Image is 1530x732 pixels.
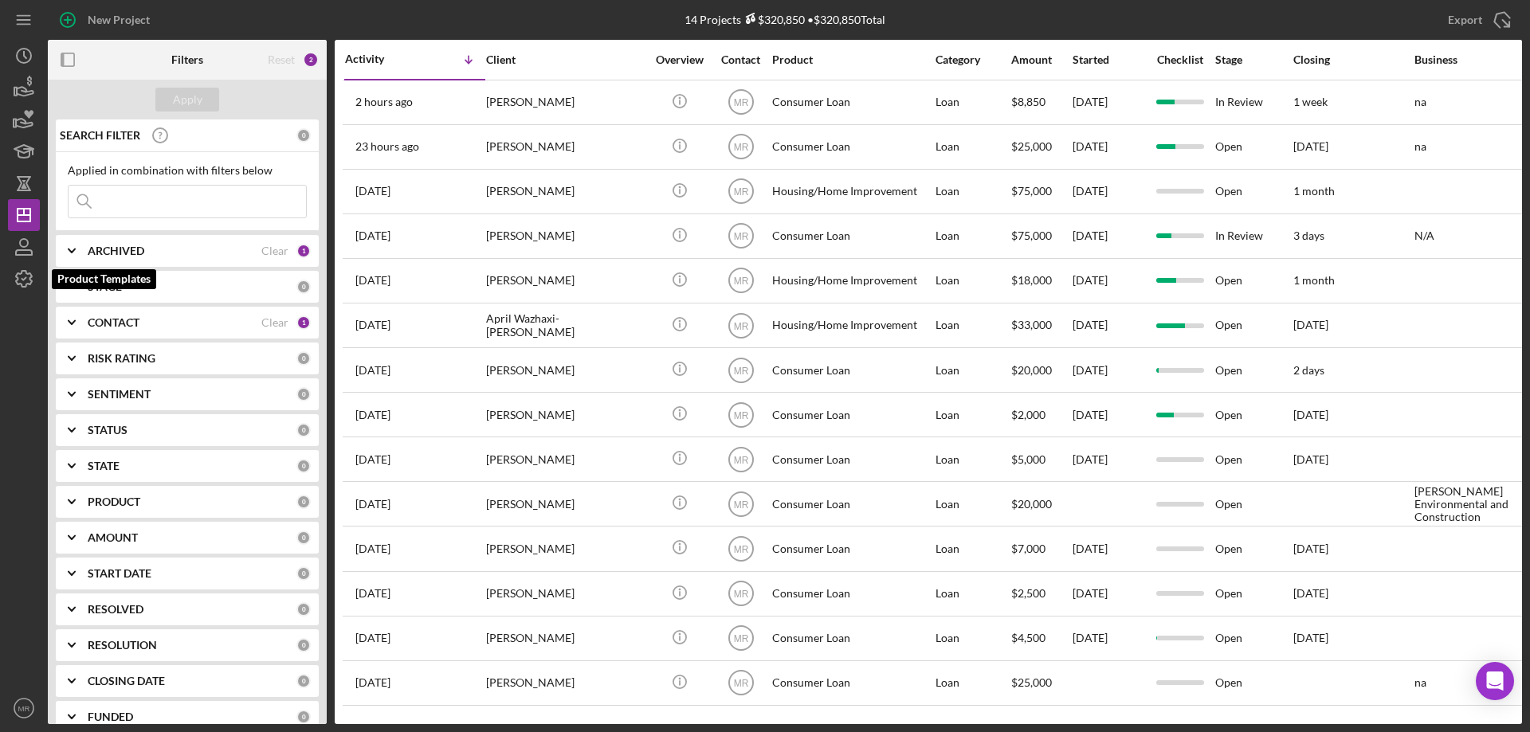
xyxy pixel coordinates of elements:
text: MR [733,544,748,555]
time: 2025-10-07 20:42 [355,319,390,331]
div: [DATE] [1073,527,1144,570]
div: New Project [88,4,150,36]
div: Housing/Home Improvement [772,304,932,346]
span: $33,000 [1011,318,1052,331]
button: MR [8,692,40,724]
div: 0 [296,638,311,652]
span: $8,850 [1011,95,1045,108]
div: Loan [936,304,1010,346]
time: 2025-09-09 13:25 [355,632,390,644]
div: 0 [296,710,311,724]
div: 14 Projects • $320,850 Total [685,13,885,26]
div: Loan [936,662,1010,704]
div: 0 [296,423,311,437]
div: Housing/Home Improvement [772,170,932,213]
div: Clear [261,245,288,257]
div: 0 [296,602,311,617]
div: Loan [936,527,1010,570]
text: MR [733,454,748,465]
div: [DATE] [1073,573,1144,615]
div: Consumer Loan [772,126,932,168]
div: 0 [296,280,311,294]
div: Loan [936,260,1010,302]
time: 2025-10-10 23:11 [355,185,390,198]
div: [PERSON_NAME] [486,527,645,570]
div: Loan [936,617,1010,660]
div: Started [1073,53,1144,66]
div: Loan [936,126,1010,168]
div: [DATE] [1073,215,1144,257]
span: $20,000 [1011,363,1052,377]
time: [DATE] [1293,586,1328,600]
div: Applied in combination with filters below [68,164,307,177]
div: [PERSON_NAME] [486,483,645,525]
div: Open [1215,527,1292,570]
div: 0 [296,566,311,581]
div: [DATE] [1073,349,1144,391]
time: [DATE] [1293,408,1328,421]
div: 0 [296,530,311,545]
div: Consumer Loan [772,573,932,615]
div: [DATE] [1073,170,1144,213]
button: Apply [155,88,219,112]
b: CLOSING DATE [88,675,165,687]
div: [DATE] [1073,304,1144,346]
time: 2025-09-05 15:05 [355,676,390,689]
div: Checklist [1146,53,1214,66]
div: [DATE] [1073,617,1144,660]
text: MR [733,365,748,376]
time: [DATE] [1293,318,1328,331]
div: 1 [296,315,311,330]
b: RISK RATING [88,352,155,365]
div: [PERSON_NAME] [486,617,645,660]
time: 1 week [1293,95,1328,108]
div: [PERSON_NAME] [486,393,645,436]
b: AMOUNT [88,531,138,544]
div: Product [772,53,932,66]
div: Activity [345,53,415,65]
span: $75,000 [1011,184,1052,198]
div: [PERSON_NAME] [486,215,645,257]
text: MR [733,499,748,510]
div: Export [1448,4,1482,36]
span: $5,000 [1011,452,1045,466]
div: 2 [303,52,319,68]
text: MR [733,142,748,153]
b: ARCHIVED [88,245,144,257]
time: [DATE] [1293,631,1328,644]
div: [PERSON_NAME] [486,573,645,615]
div: Open [1215,126,1292,168]
div: 0 [296,387,311,401]
time: 2025-10-10 19:28 [355,229,390,242]
div: [PERSON_NAME] [486,349,645,391]
div: Consumer Loan [772,617,932,660]
div: Consumer Loan [772,349,932,391]
div: Closing [1293,53,1413,66]
div: $320,850 [741,13,805,26]
div: Open [1215,573,1292,615]
b: STATE [88,460,120,472]
text: MR [733,320,748,331]
time: 2025-09-29 17:21 [355,453,390,466]
text: MR [733,186,748,198]
div: Open [1215,393,1292,436]
div: [DATE] [1073,126,1144,168]
div: Reset [268,53,295,66]
div: Open [1215,260,1292,302]
div: 0 [296,128,311,143]
div: Consumer Loan [772,215,932,257]
b: CONTACT [88,316,139,329]
div: Stage [1215,53,1292,66]
div: Open Intercom Messenger [1476,662,1514,700]
div: 0 [296,351,311,366]
div: Consumer Loan [772,483,932,525]
div: Open [1215,438,1292,480]
b: START DATE [88,567,151,580]
div: Loan [936,215,1010,257]
span: $7,000 [1011,542,1045,555]
div: Consumer Loan [772,438,932,480]
span: $18,000 [1011,273,1052,287]
div: Loan [936,393,1010,436]
div: 1 [296,244,311,258]
div: Contact [711,53,771,66]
